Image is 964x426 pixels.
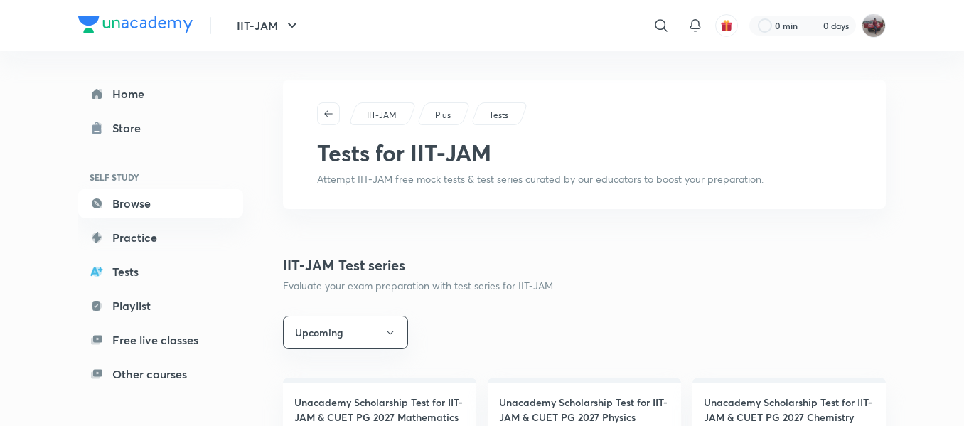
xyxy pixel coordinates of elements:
h4: Unacademy Scholarship Test for IIT-JAM & CUET PG 2027 Chemistry [704,395,874,425]
a: Store [78,114,243,142]
img: Company Logo [78,16,193,33]
p: Attempt IIT-JAM free mock tests & test series curated by our educators to boost your preparation. [317,172,852,186]
a: Browse [78,189,243,218]
a: Plus [433,109,454,122]
a: IIT-JAM [365,109,400,122]
button: IIT-JAM [228,11,309,40]
div: Store [112,119,149,137]
img: streak [806,18,820,33]
button: Upcoming [283,316,408,349]
h4: Unacademy Scholarship Test for IIT-JAM & CUET PG 2027 Physics [499,395,670,425]
h1: Tests for IIT-JAM [317,139,852,166]
a: Tests [487,109,511,122]
a: Practice [78,223,243,252]
a: Home [78,80,243,108]
a: Company Logo [78,16,193,36]
a: Free live classes [78,326,243,354]
a: Playlist [78,292,243,320]
p: Evaluate your exam preparation with test series for IIT-JAM [283,279,553,293]
p: IIT-JAM [367,109,397,122]
p: Plus [435,109,451,122]
h4: IIT-JAM Test series [283,255,553,276]
p: Tests [489,109,508,122]
h4: Unacademy Scholarship Test for IIT-JAM & CUET PG 2027 Mathematics [294,395,465,425]
a: Tests [78,257,243,286]
h6: SELF STUDY [78,165,243,189]
a: Other courses [78,360,243,388]
button: avatar [715,14,738,37]
img: avatar [720,19,733,32]
img: amirhussain Hussain [862,14,886,38]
